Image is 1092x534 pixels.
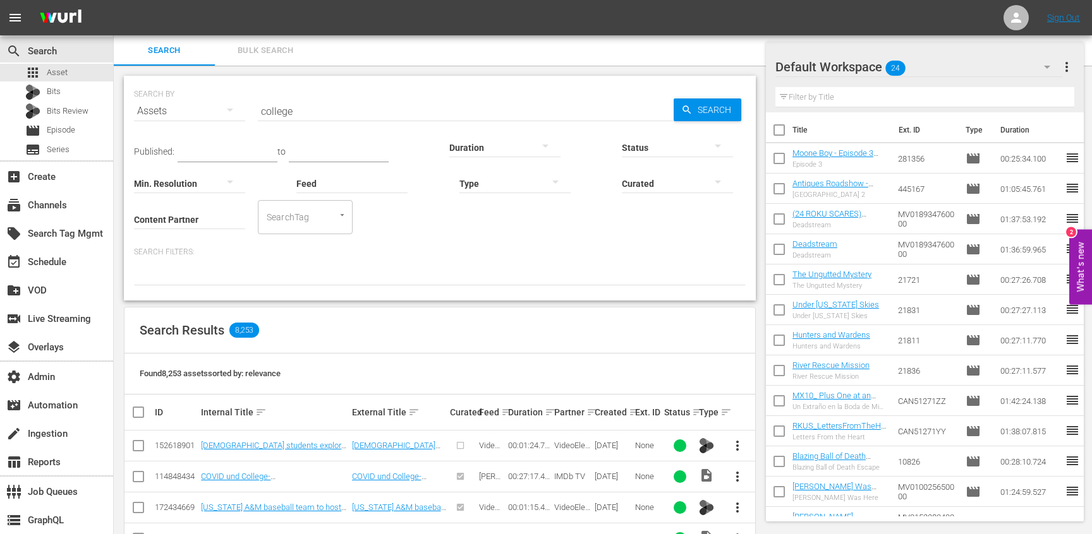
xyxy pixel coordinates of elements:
a: Under [US_STATE] Skies [792,300,879,309]
span: more_vert [1059,59,1074,74]
td: 10826 [893,446,960,477]
div: [DATE] [595,441,631,450]
span: Video [699,468,714,483]
div: River Rescue Mission [792,372,870,381]
div: Assets [134,93,245,129]
div: Letters From the Heart [792,433,889,441]
img: TV Bits [699,438,714,453]
td: MV018934760000 [893,234,960,264]
a: Hunters and Wardens [792,330,870,340]
span: reorder [1065,271,1080,287]
span: reorder [1065,241,1080,256]
td: 01:05:45.761 [995,174,1065,204]
span: Overlays [6,340,21,355]
div: Partner [554,405,591,420]
span: VideoElephant (Bits) [479,502,504,531]
div: Deadstream [792,251,837,259]
td: 445167 [893,174,960,204]
td: CAN51271ZZ [893,386,960,416]
span: VideoElephant Ltd [554,441,590,460]
span: [PERSON_NAME] [479,472,500,500]
div: Blazing Ball of Death Escape [792,463,889,472]
div: None [635,441,660,450]
span: Found 8,253 assets sorted by: relevance [140,369,281,378]
span: Channels [6,198,21,213]
a: [US_STATE] A&M baseball team to host regional.mp4 [201,502,346,521]
span: BITS [699,498,714,516]
div: Internal Title [201,405,348,420]
span: sort [586,406,598,418]
span: reorder [1065,514,1080,529]
div: [GEOGRAPHIC_DATA] 2 [792,191,889,199]
p: Search Filters: [134,247,746,258]
div: 00:01:24.718 [508,441,550,450]
span: sort [255,406,267,418]
div: [PERSON_NAME] Was Here [792,494,889,502]
span: Bulk Search [222,44,308,58]
div: 152618901 [155,441,197,450]
div: Bits Review [25,104,40,119]
span: Job Queues [6,484,21,499]
div: Default Workspace [775,49,1062,85]
td: 01:42:24.138 [995,386,1065,416]
span: reorder [1065,211,1080,226]
button: Open Feedback Widget [1069,230,1092,305]
span: Episode [966,333,981,348]
div: Under [US_STATE] Skies [792,312,879,320]
span: Bits Review [47,105,88,117]
td: 00:27:27.113 [995,295,1065,325]
div: 172434669 [155,502,197,512]
div: 00:27:17.402 [508,472,550,481]
td: 01:37:53.192 [995,204,1065,234]
div: Hunters and Wardens [792,342,870,350]
span: Series [47,143,70,156]
a: COVID und College-Mitbewohner/Autovandalismus und Eifersucht [352,472,444,500]
span: Asset [47,66,68,79]
a: Antiques Roadshow - [GEOGRAPHIC_DATA] 2 (S47E13) [792,179,875,207]
span: reorder [1065,362,1080,377]
button: Open [336,209,348,221]
a: River Rescue Mission [792,360,870,370]
div: 2 [1066,227,1076,237]
a: Sign Out [1047,13,1080,23]
div: Un Extraño en la Boda de Mi Hermano [792,403,889,411]
span: Asset [25,65,40,80]
td: 21836 [893,355,960,386]
span: reorder [1065,484,1080,499]
td: MV018934760000 [893,204,960,234]
span: Search Tag Mgmt [6,226,21,241]
div: ID [155,407,197,417]
div: Created [595,405,631,420]
td: 00:27:11.770 [995,325,1065,355]
span: reorder [1065,150,1080,165]
div: Ext. ID [635,407,660,417]
span: reorder [1065,423,1080,438]
div: Episode 3 [792,160,889,169]
span: Ingestion [6,426,21,441]
td: 01:36:59.965 [995,234,1065,264]
td: 00:27:26.708 [995,264,1065,295]
span: Automation [6,398,21,413]
div: Feed [479,405,504,420]
span: reorder [1065,393,1080,408]
span: Episode [47,124,75,136]
span: Episode [966,514,981,530]
span: Reports [6,454,21,470]
button: more_vert [722,492,753,523]
div: Deadstream [792,221,889,229]
div: None [635,472,660,481]
a: Deadstream [792,239,837,249]
span: sort [692,406,703,418]
span: VideoElephant (Bits) [479,441,504,469]
a: [DEMOGRAPHIC_DATA] students explore Chinese culture in [GEOGRAPHIC_DATA] [352,441,442,478]
span: Search [693,98,741,121]
span: Episode [966,454,981,469]
span: Schedule [6,254,21,270]
td: 21831 [893,295,960,325]
span: reorder [1065,453,1080,468]
span: reorder [1065,302,1080,317]
span: Episode [966,363,981,378]
div: 00:01:15.409 [508,502,550,512]
div: Type [699,405,719,420]
span: Series [25,142,40,157]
